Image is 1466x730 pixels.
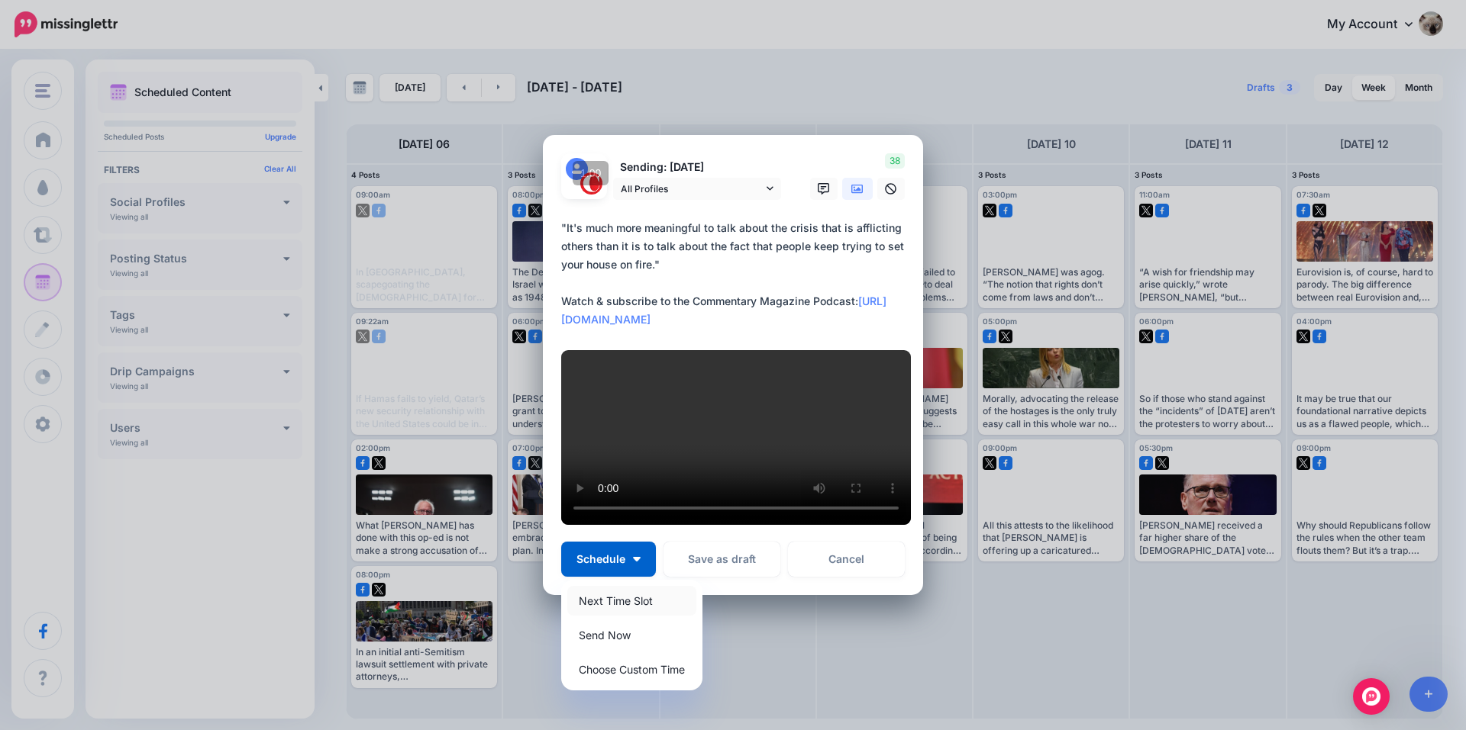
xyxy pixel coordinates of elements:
p: Sending: [DATE] [613,159,781,176]
a: All Profiles [613,178,781,200]
button: Save as draft [664,542,780,577]
img: user_default_image.png [566,158,588,180]
div: Schedule [561,580,702,690]
img: arrow-down-white.png [633,557,641,561]
div: "It's much more meaningful to talk about the crisis that is afflicting others than it is to talk ... [561,219,912,329]
button: Schedule [561,542,656,577]
span: 38 [885,153,905,169]
a: Cancel [788,542,905,577]
a: Choose Custom Time [567,654,696,684]
div: Open Intercom Messenger [1353,678,1390,715]
span: All Profiles [621,181,763,197]
a: Send Now [567,620,696,650]
a: Next Time Slot [567,586,696,616]
mark: [URL][DOMAIN_NAME] [561,294,886,326]
span: Schedule [576,554,625,564]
